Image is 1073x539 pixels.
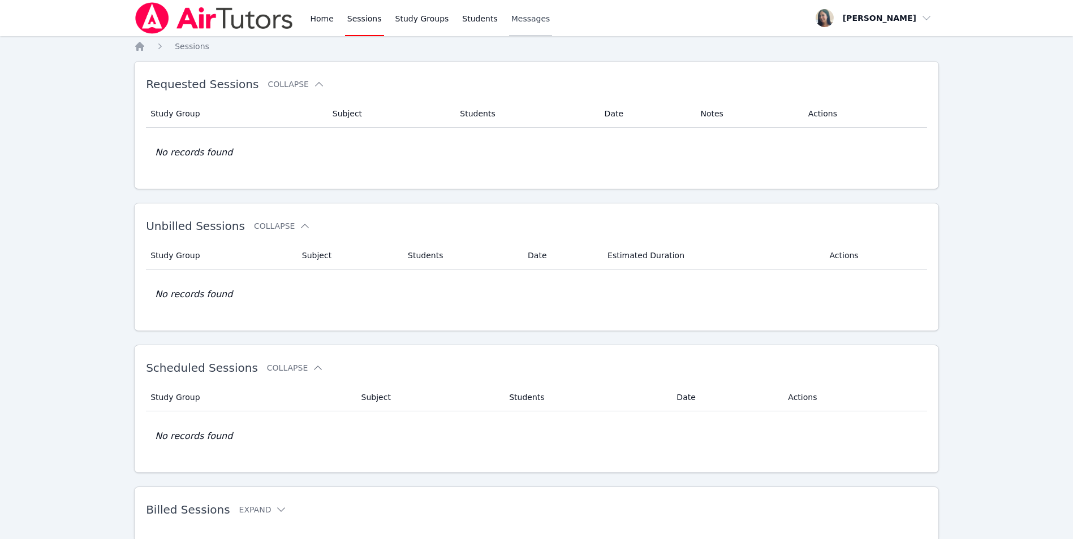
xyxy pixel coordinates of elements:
span: Requested Sessions [146,77,258,91]
button: Expand [239,504,287,515]
th: Study Group [146,242,295,269]
img: Air Tutors [134,2,294,34]
span: Messages [511,13,550,24]
td: No records found [146,269,927,319]
button: Collapse [254,220,311,232]
button: Collapse [268,79,324,90]
th: Study Group [146,100,326,128]
nav: Breadcrumb [134,41,939,52]
th: Estimated Duration [601,242,822,269]
span: Sessions [175,42,209,51]
a: Sessions [175,41,209,52]
td: No records found [146,128,927,177]
span: Unbilled Sessions [146,219,245,233]
th: Subject [326,100,454,128]
th: Subject [355,384,503,411]
td: No records found [146,411,927,461]
th: Actions [781,384,927,411]
th: Study Group [146,384,354,411]
span: Billed Sessions [146,503,230,516]
th: Date [598,100,694,128]
th: Students [453,100,597,128]
th: Date [521,242,601,269]
th: Subject [295,242,401,269]
button: Collapse [267,362,324,373]
th: Actions [823,242,927,269]
th: Students [401,242,521,269]
th: Date [670,384,781,411]
span: Scheduled Sessions [146,361,258,375]
th: Notes [693,100,801,128]
th: Students [502,384,670,411]
th: Actions [801,100,927,128]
